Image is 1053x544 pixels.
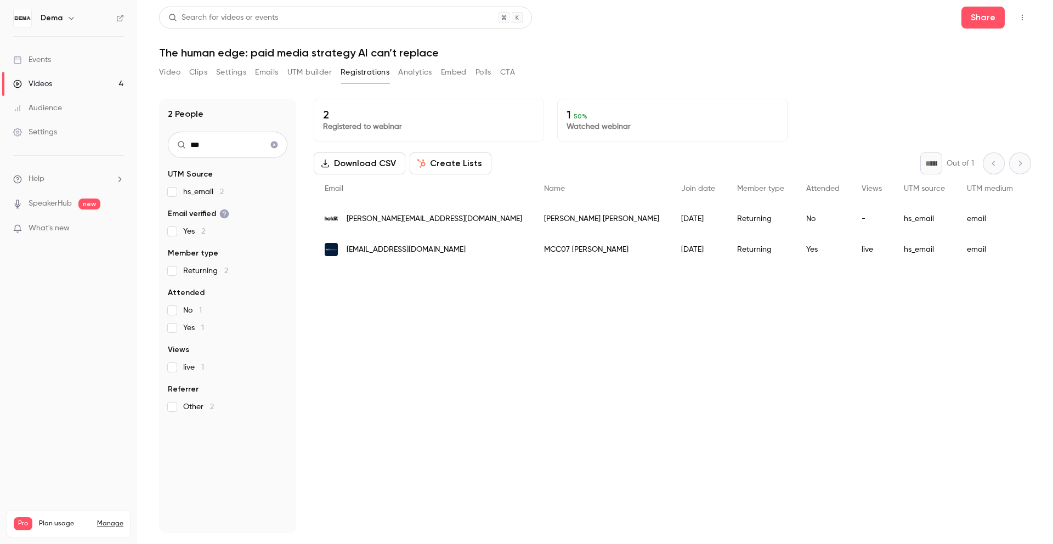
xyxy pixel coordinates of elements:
div: hs_email [893,203,956,234]
a: SpeakerHub [29,198,72,209]
h1: The human edge: paid media strategy AI can’t replace [159,46,1031,59]
li: help-dropdown-opener [13,173,124,185]
button: Create Lists [410,152,491,174]
div: Returning [726,203,795,234]
span: 1 [201,324,204,332]
button: Download CSV [314,152,405,174]
span: Views [168,344,189,355]
div: Audience [13,103,62,114]
span: Plan usage [39,519,90,528]
span: 2 [220,188,224,196]
button: Share [961,7,1005,29]
span: Join date [681,185,715,192]
span: 50 % [574,112,587,120]
div: email [956,234,1024,265]
span: Referrer [168,384,199,395]
span: Member type [737,185,784,192]
h1: 2 People [168,107,203,121]
div: Returning [726,234,795,265]
button: CTA [500,64,515,81]
span: Views [862,185,882,192]
span: Help [29,173,44,185]
div: Settings [13,127,57,138]
img: adrelevance.se [325,243,338,256]
span: UTM Source [168,169,213,180]
div: Yes [795,234,851,265]
span: 2 [201,228,205,235]
img: Dema [14,9,31,27]
div: No [795,203,851,234]
button: UTM builder [287,64,332,81]
p: 2 [323,108,535,121]
button: Clips [189,64,207,81]
span: 1 [201,364,204,371]
span: Email verified [168,208,229,219]
span: UTM source [904,185,945,192]
p: Registered to webinar [323,121,535,132]
span: Returning [183,265,228,276]
div: Events [13,54,51,65]
button: Settings [216,64,246,81]
section: facet-groups [168,169,287,412]
h6: Dema [41,13,63,24]
span: Pro [14,517,32,530]
button: Registrations [341,64,389,81]
button: Emails [255,64,278,81]
span: [PERSON_NAME][EMAIL_ADDRESS][DOMAIN_NAME] [347,213,522,225]
span: Yes [183,226,205,237]
span: 2 [210,403,214,411]
span: Member type [168,248,218,259]
div: Search for videos or events [168,12,278,24]
span: Attended [806,185,840,192]
p: 1 [567,108,778,121]
span: Yes [183,322,204,333]
span: Attended [168,287,205,298]
div: [PERSON_NAME] [PERSON_NAME] [533,203,670,234]
span: [EMAIL_ADDRESS][DOMAIN_NAME] [347,244,466,256]
button: Embed [441,64,467,81]
button: Polls [475,64,491,81]
span: Other [183,401,214,412]
span: What's new [29,223,70,234]
span: 1 [199,307,202,314]
button: Top Bar Actions [1014,9,1031,26]
span: Name [544,185,565,192]
div: MCC07 [PERSON_NAME] [533,234,670,265]
span: live [183,362,204,373]
div: - [851,203,893,234]
p: Out of 1 [947,158,974,169]
a: Manage [97,519,123,528]
p: Watched webinar [567,121,778,132]
div: Videos [13,78,52,89]
div: live [851,234,893,265]
span: Email [325,185,343,192]
span: hs_email [183,186,224,197]
div: hs_email [893,234,956,265]
span: 2 [224,267,228,275]
span: UTM medium [967,185,1013,192]
iframe: Noticeable Trigger [111,224,124,234]
div: [DATE] [670,234,726,265]
button: Video [159,64,180,81]
div: email [956,203,1024,234]
span: new [78,199,100,209]
div: [DATE] [670,203,726,234]
span: No [183,305,202,316]
button: Clear search [265,136,283,154]
img: holdit.com [325,212,338,225]
button: Analytics [398,64,432,81]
